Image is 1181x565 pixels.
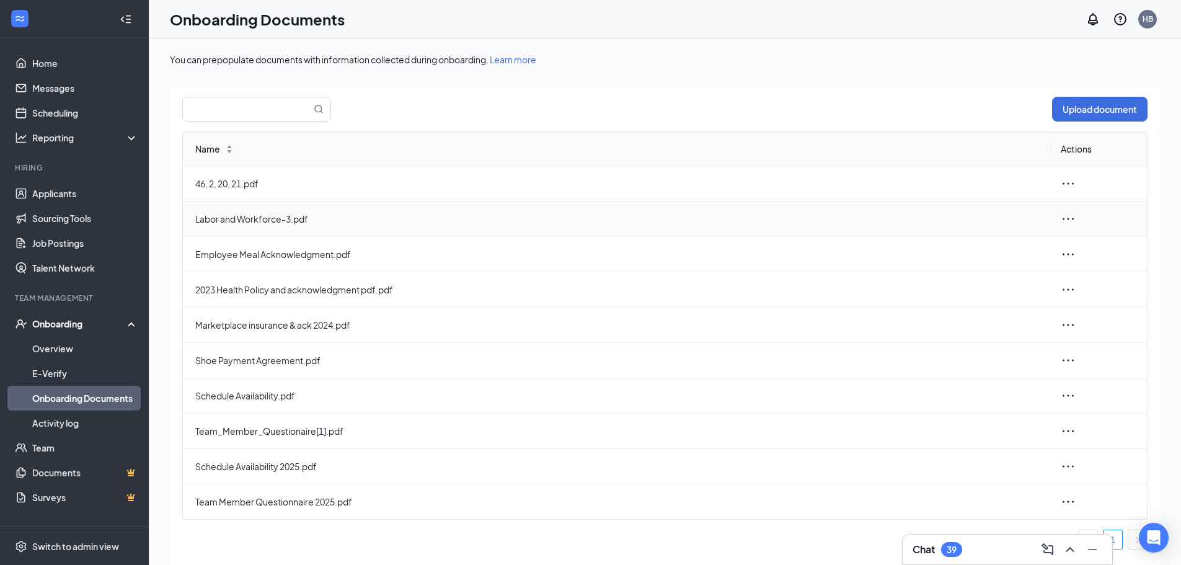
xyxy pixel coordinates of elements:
button: ComposeMessage [1038,540,1058,559]
svg: Analysis [15,131,27,144]
div: Hiring [15,162,136,173]
div: You can prepopulate documents with information collected during onboarding. [170,53,1160,66]
div: Switch to admin view [32,540,119,553]
svg: Minimize [1085,542,1100,557]
a: E-Verify [32,361,138,386]
a: Scheduling [32,100,138,125]
a: 1 [1104,530,1122,549]
h1: Onboarding Documents [170,9,345,30]
span: Shoe Payment Agreement.pdf [195,354,1041,367]
svg: Collapse [120,13,132,25]
button: right [1128,530,1148,549]
span: right [1134,536,1141,544]
span: Marketplace insurance & ack 2024.pdf [195,318,1041,332]
span: Team Member Questionnaire 2025.pdf [195,495,1041,509]
button: ChevronUp [1060,540,1080,559]
a: Talent Network [32,256,138,280]
a: Activity log [32,411,138,435]
a: Overview [32,336,138,361]
a: Sourcing Tools [32,206,138,231]
button: Minimize [1082,540,1102,559]
a: Job Postings [32,231,138,256]
span: Schedule Availability 2025.pdf [195,460,1041,473]
button: left [1078,530,1098,549]
span: Team_Member_Questionaire[1].pdf [195,424,1041,438]
a: Team [32,435,138,460]
h3: Chat [913,543,935,556]
a: DocumentsCrown [32,460,138,485]
span: 2023 Health Policy and acknowledgment pdf.pdf [195,283,1041,296]
span: ellipsis [1061,494,1076,509]
li: Next Page [1128,530,1148,549]
div: Open Intercom Messenger [1139,523,1169,553]
svg: WorkstreamLogo [14,12,26,25]
svg: Settings [15,540,27,553]
a: Home [32,51,138,76]
th: Actions [1051,132,1148,166]
div: HB [1143,14,1153,24]
span: ellipsis [1061,424,1076,438]
span: Name [195,142,220,156]
li: 1 [1103,530,1123,549]
span: ellipsis [1061,388,1076,403]
span: ellipsis [1061,282,1076,297]
svg: QuestionInfo [1113,12,1128,27]
span: ellipsis [1061,318,1076,332]
span: ellipsis [1061,459,1076,474]
div: 39 [947,545,957,555]
a: SurveysCrown [32,485,138,510]
span: Employee Meal Acknowledgment.pdf [195,247,1041,261]
button: Upload document [1052,97,1148,122]
a: Applicants [32,181,138,206]
svg: Notifications [1086,12,1100,27]
span: 46, 2, 20, 21.pdf [195,177,1041,190]
a: Learn more [490,54,536,65]
span: ellipsis [1061,176,1076,191]
svg: ChevronUp [1063,542,1077,557]
svg: MagnifyingGlass [314,104,324,114]
li: Previous Page [1078,530,1098,549]
div: Reporting [32,131,139,144]
span: Labor and Workforce-3.pdf [195,212,1041,226]
span: ↓ [225,149,234,153]
svg: UserCheck [15,318,27,330]
span: ellipsis [1061,353,1076,368]
span: Schedule Availability.pdf [195,389,1041,403]
svg: ComposeMessage [1040,542,1055,557]
a: Messages [32,76,138,100]
div: Team Management [15,293,136,303]
span: ellipsis [1061,247,1076,262]
div: Onboarding [32,318,128,330]
span: ellipsis [1061,211,1076,226]
a: Onboarding Documents [32,386,138,411]
span: ↑ [225,145,234,149]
